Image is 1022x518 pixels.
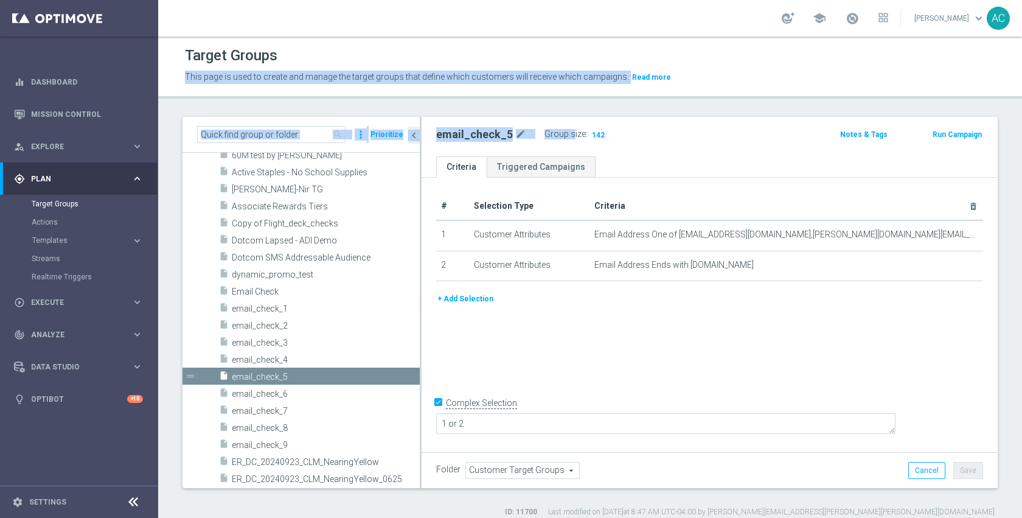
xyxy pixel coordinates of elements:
[591,130,606,142] span: 142
[232,440,420,450] span: email_check_9
[32,268,157,286] div: Realtime Triggers
[12,497,23,508] i: settings
[219,371,229,385] i: insert_drive_file
[131,173,143,184] i: keyboard_arrow_right
[14,98,143,130] div: Mission Control
[469,192,589,220] th: Selection Type
[219,285,229,299] i: insert_drive_file
[232,304,420,314] span: email_check_1
[232,219,420,229] span: Copy of Flight_deck_checks
[548,507,995,517] label: Last modified on [DATE] at 8:47 AM UTC-04:00 by [PERSON_NAME][EMAIL_ADDRESS][PERSON_NAME][PERSON_...
[219,422,229,436] i: insert_drive_file
[14,297,131,308] div: Execute
[13,142,144,152] div: person_search Explore keyboard_arrow_right
[31,175,131,183] span: Plan
[219,234,229,248] i: insert_drive_file
[232,150,420,161] span: 60M test by Jonathan
[232,406,420,416] span: email_check_7
[219,337,229,351] i: insert_drive_file
[408,130,420,141] i: chevron_left
[13,362,144,372] button: Data Studio keyboard_arrow_right
[333,130,342,139] span: search
[505,507,537,517] label: ID: 11700
[469,220,589,251] td: Customer Attributes
[232,321,420,331] span: email_check_2
[32,254,127,264] a: Streams
[408,127,420,144] button: chevron_left
[13,394,144,404] button: lightbulb Optibot +10
[968,201,978,211] i: delete_forever
[913,9,987,27] a: [PERSON_NAME]keyboard_arrow_down
[515,127,526,142] i: mode_edit
[13,298,144,307] button: play_circle_outline Execute keyboard_arrow_right
[131,141,143,152] i: keyboard_arrow_right
[32,237,131,244] div: Templates
[232,201,420,212] span: Associate Rewards Tiers
[219,303,229,317] i: insert_drive_file
[14,297,25,308] i: play_circle_outline
[544,129,586,139] label: Group size
[131,361,143,373] i: keyboard_arrow_right
[185,47,277,65] h1: Target Groups
[232,184,420,195] span: Anil-Dan-Nir TG
[32,272,127,282] a: Realtime Triggers
[219,149,229,163] i: insert_drive_file
[436,251,469,281] td: 2
[219,200,229,214] i: insert_drive_file
[219,217,229,231] i: insert_drive_file
[13,330,144,340] div: track_changes Analyze keyboard_arrow_right
[219,405,229,419] i: insert_drive_file
[14,66,143,98] div: Dashboard
[594,229,978,240] span: Email Address One of [EMAIL_ADDRESS][DOMAIN_NAME],[PERSON_NAME][DOMAIN_NAME][EMAIL_ADDRESS][DOMAI...
[232,287,420,297] span: Email Check
[13,77,144,87] div: equalizer Dashboard
[31,98,143,130] a: Mission Control
[436,127,513,142] h2: email_check_5
[32,236,144,245] button: Templates keyboard_arrow_right
[436,156,487,178] a: Criteria
[14,141,25,152] i: person_search
[631,71,672,84] button: Read more
[972,12,985,25] span: keyboard_arrow_down
[232,423,420,433] span: email_check_8
[232,167,420,178] span: Active Staples - No School Supplies
[931,128,983,141] button: Run Campaign
[369,127,405,143] button: Prioritize
[32,237,119,244] span: Templates
[232,270,420,280] span: dynamic_promo_test
[14,383,143,415] div: Optibot
[232,355,420,365] span: email_check_4
[32,217,127,227] a: Actions
[232,474,420,485] span: ER_DC_20240923_CLM_NearingYellow_0625
[219,354,229,368] i: insert_drive_file
[32,231,157,250] div: Templates
[32,213,157,231] div: Actions
[219,320,229,334] i: insert_drive_file
[594,260,754,270] span: Email Address Ends with [DOMAIN_NAME]
[446,397,517,409] label: Complex Selection
[953,462,983,479] button: Save
[31,143,131,150] span: Explore
[14,394,25,405] i: lightbulb
[31,383,127,415] a: Optibot
[436,192,469,220] th: #
[469,251,589,281] td: Customer Attributes
[219,166,229,180] i: insert_drive_file
[32,195,157,213] div: Target Groups
[31,299,131,306] span: Execute
[355,126,367,143] i: more_vert
[813,12,826,25] span: school
[14,141,131,152] div: Explore
[219,251,229,265] i: insert_drive_file
[232,457,420,467] span: ER_DC_20240923_CLM_NearingYellow
[131,296,143,308] i: keyboard_arrow_right
[436,292,495,306] button: + Add Selection
[131,235,143,247] i: keyboard_arrow_right
[14,173,131,184] div: Plan
[987,7,1010,30] div: AC
[13,174,144,184] button: gps_fixed Plan keyboard_arrow_right
[586,129,588,139] label: :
